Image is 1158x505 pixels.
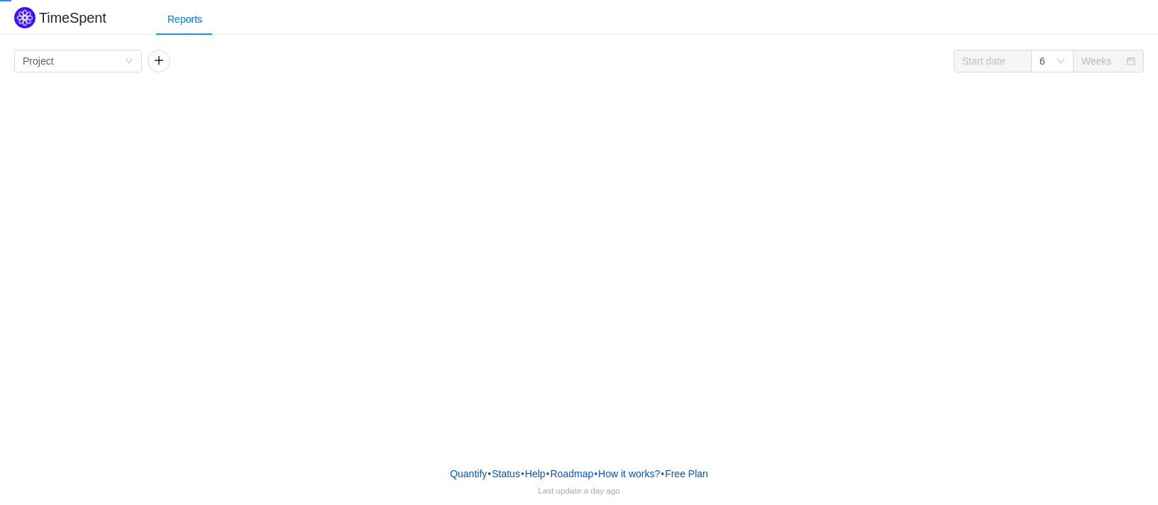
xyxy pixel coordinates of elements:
[583,486,619,495] span: a day ago
[449,463,487,484] a: Quantify
[1127,57,1135,67] i: icon: calendar
[156,4,214,36] div: Reports
[661,468,664,479] span: •
[491,463,521,484] a: Status
[550,463,595,484] a: Roadmap
[148,50,170,72] button: icon: plus
[125,57,133,67] i: icon: down
[664,463,709,484] button: Free Plan
[487,468,491,479] span: •
[546,468,550,479] span: •
[1040,50,1045,72] div: 6
[538,486,619,495] span: Last update:
[521,468,524,479] span: •
[524,463,546,484] a: Help
[597,463,661,484] button: How it works?
[954,50,1032,72] input: Start date
[594,468,597,479] span: •
[39,10,106,26] h2: TimeSpent
[1081,50,1112,72] div: Weeks
[14,7,35,28] img: Quantify logo
[1057,57,1065,67] i: icon: down
[23,50,54,72] div: Project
